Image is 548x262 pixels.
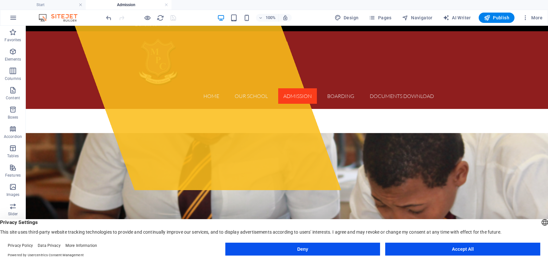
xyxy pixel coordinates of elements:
[256,14,279,22] button: 100%
[37,14,85,22] img: Editor Logo
[479,13,514,23] button: Publish
[332,13,361,23] button: Design
[8,115,18,120] p: Boxes
[440,13,474,23] button: AI Writer
[4,134,22,139] p: Accordion
[402,15,433,21] span: Navigator
[105,14,113,22] button: undo
[8,211,18,217] p: Slider
[156,14,164,22] button: reload
[5,57,21,62] p: Elements
[105,14,113,22] i: Undo: columns ((2, null, 1) -> (3, null, 1)) (Ctrl+Z)
[5,76,21,81] p: Columns
[266,14,276,22] h6: 100%
[335,15,359,21] span: Design
[5,37,21,43] p: Favorites
[5,173,21,178] p: Features
[86,1,171,8] h4: Admission
[157,14,164,22] i: Reload page
[6,192,20,197] p: Images
[522,15,543,21] span: More
[282,15,288,21] i: On resize automatically adjust zoom level to fit chosen device.
[369,15,391,21] span: Pages
[332,13,361,23] div: Design (Ctrl+Alt+Y)
[520,13,545,23] button: More
[399,13,435,23] button: Navigator
[366,13,394,23] button: Pages
[7,153,19,159] p: Tables
[484,15,509,21] span: Publish
[443,15,471,21] span: AI Writer
[6,95,20,101] p: Content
